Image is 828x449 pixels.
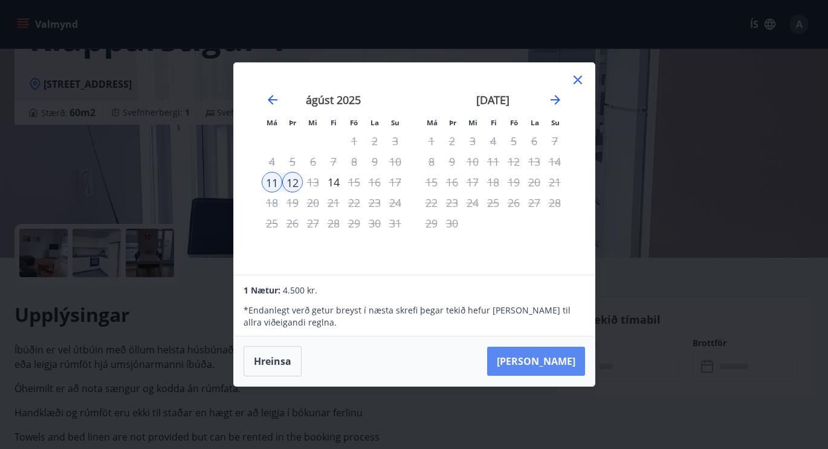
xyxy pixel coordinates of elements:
[483,151,503,172] td: Not available. fimmtudagur, 11. september 2025
[524,131,545,151] td: Not available. laugardagur, 6. september 2025
[442,151,462,172] td: Not available. þriðjudagur, 9. september 2025
[449,118,456,127] small: Þr
[421,213,442,234] td: Choose mánudagur, 29. september 2025 as your check-in date. It’s available.
[483,192,503,213] td: Not available. fimmtudagur, 25. september 2025
[364,172,385,192] td: Not available. laugardagur, 16. ágúst 2025
[323,192,344,213] td: Choose fimmtudagur, 21. ágúst 2025 as your check-in date. It’s available.
[370,118,379,127] small: La
[364,131,385,151] td: Not available. laugardagur, 2. ágúst 2025
[323,172,344,192] td: Choose fimmtudagur, 14. ágúst 2025 as your check-in date. It’s available.
[503,192,524,213] td: Not available. föstudagur, 26. september 2025
[442,192,462,213] td: Not available. þriðjudagur, 23. september 2025
[385,131,406,151] td: Not available. sunnudagur, 3. ágúst 2025
[462,131,483,151] td: Not available. miðvikudagur, 3. september 2025
[344,151,364,172] td: Not available. föstudagur, 8. ágúst 2025
[303,151,323,172] td: Not available. miðvikudagur, 6. ágúst 2025
[548,93,563,107] div: Move forward to switch to the next month.
[283,284,317,296] span: 4.500 kr.
[476,93,509,107] strong: [DATE]
[442,131,462,151] td: Not available. þriðjudagur, 2. september 2025
[267,118,277,127] small: Má
[421,131,442,151] td: Not available. mánudagur, 1. september 2025
[462,192,483,213] td: Not available. miðvikudagur, 24. september 2025
[244,304,584,329] p: * Endanlegt verð getur breyst í næsta skrefi þegar tekið hefur [PERSON_NAME] til allra viðeigandi...
[323,172,344,192] div: Aðeins innritun í boði
[262,151,282,172] td: Not available. mánudagur, 4. ágúst 2025
[282,172,303,192] div: Aðeins útritun í boði
[262,172,282,192] td: Selected as start date. mánudagur, 11. ágúst 2025
[468,118,477,127] small: Mi
[248,77,580,260] div: Calendar
[524,192,545,213] td: Not available. laugardagur, 27. september 2025
[344,172,364,192] div: Aðeins útritun í boði
[364,151,385,172] td: Not available. laugardagur, 9. ágúst 2025
[385,213,406,234] td: Not available. sunnudagur, 31. ágúst 2025
[364,213,385,234] td: Not available. laugardagur, 30. ágúst 2025
[344,172,364,192] td: Choose föstudagur, 15. ágúst 2025 as your check-in date. It’s available.
[483,172,503,192] td: Choose fimmtudagur, 18. september 2025 as your check-in date. It’s available.
[487,347,585,376] button: [PERSON_NAME]
[306,93,361,107] strong: ágúst 2025
[323,151,344,172] td: Not available. fimmtudagur, 7. ágúst 2025
[344,131,364,151] td: Not available. föstudagur, 1. ágúst 2025
[265,93,280,107] div: Move backward to switch to the previous month.
[289,118,296,127] small: Þr
[262,192,282,213] td: Not available. mánudagur, 18. ágúst 2025
[545,151,565,172] td: Choose sunnudagur, 14. september 2025 as your check-in date. It’s available.
[503,172,524,192] td: Not available. föstudagur, 19. september 2025
[551,118,560,127] small: Su
[421,172,442,192] td: Choose mánudagur, 15. september 2025 as your check-in date. It’s available.
[462,172,483,192] td: Choose miðvikudagur, 17. september 2025 as your check-in date. It’s available.
[262,213,282,234] td: Choose mánudagur, 25. ágúst 2025 as your check-in date. It’s available.
[350,118,358,127] small: Fö
[491,118,497,127] small: Fi
[510,118,518,127] small: Fö
[421,192,442,213] td: Not available. mánudagur, 22. september 2025
[303,192,323,213] td: Choose miðvikudagur, 20. ágúst 2025 as your check-in date. It’s available.
[385,172,406,192] td: Not available. sunnudagur, 17. ágúst 2025
[282,213,303,234] td: Choose þriðjudagur, 26. ágúst 2025 as your check-in date. It’s available.
[462,151,483,172] td: Not available. miðvikudagur, 10. september 2025
[262,172,282,192] div: Aðeins innritun í boði
[442,213,462,234] td: Choose þriðjudagur, 30. september 2025 as your check-in date. It’s available.
[282,172,303,192] td: Selected as end date. þriðjudagur, 12. ágúst 2025
[531,118,539,127] small: La
[503,151,524,172] td: Not available. föstudagur, 12. september 2025
[344,213,364,234] td: Not available. föstudagur, 29. ágúst 2025
[421,151,442,172] td: Not available. mánudagur, 8. september 2025
[244,346,302,376] button: Hreinsa
[364,192,385,213] td: Not available. laugardagur, 23. ágúst 2025
[385,192,406,213] td: Not available. sunnudagur, 24. ágúst 2025
[244,284,280,296] span: 1 Nætur:
[344,192,364,213] td: Not available. föstudagur, 22. ágúst 2025
[303,213,323,234] td: Not available. miðvikudagur, 27. ágúst 2025
[282,192,303,213] td: Not available. þriðjudagur, 19. ágúst 2025
[331,118,337,127] small: Fi
[427,118,438,127] small: Má
[483,131,503,151] td: Choose fimmtudagur, 4. september 2025 as your check-in date. It’s available.
[545,131,565,151] td: Not available. sunnudagur, 7. september 2025
[323,213,344,234] td: Not available. fimmtudagur, 28. ágúst 2025
[545,192,565,213] td: Choose sunnudagur, 28. september 2025 as your check-in date. It’s available.
[524,151,545,172] td: Not available. laugardagur, 13. september 2025
[303,172,323,192] td: Not available. miðvikudagur, 13. ágúst 2025
[385,151,406,172] td: Not available. sunnudagur, 10. ágúst 2025
[282,151,303,172] td: Not available. þriðjudagur, 5. ágúst 2025
[308,118,317,127] small: Mi
[391,118,399,127] small: Su
[524,172,545,192] td: Not available. laugardagur, 20. september 2025
[503,131,524,151] td: Choose föstudagur, 5. september 2025 as your check-in date. It’s available.
[545,172,565,192] td: Not available. sunnudagur, 21. september 2025
[442,172,462,192] td: Not available. þriðjudagur, 16. september 2025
